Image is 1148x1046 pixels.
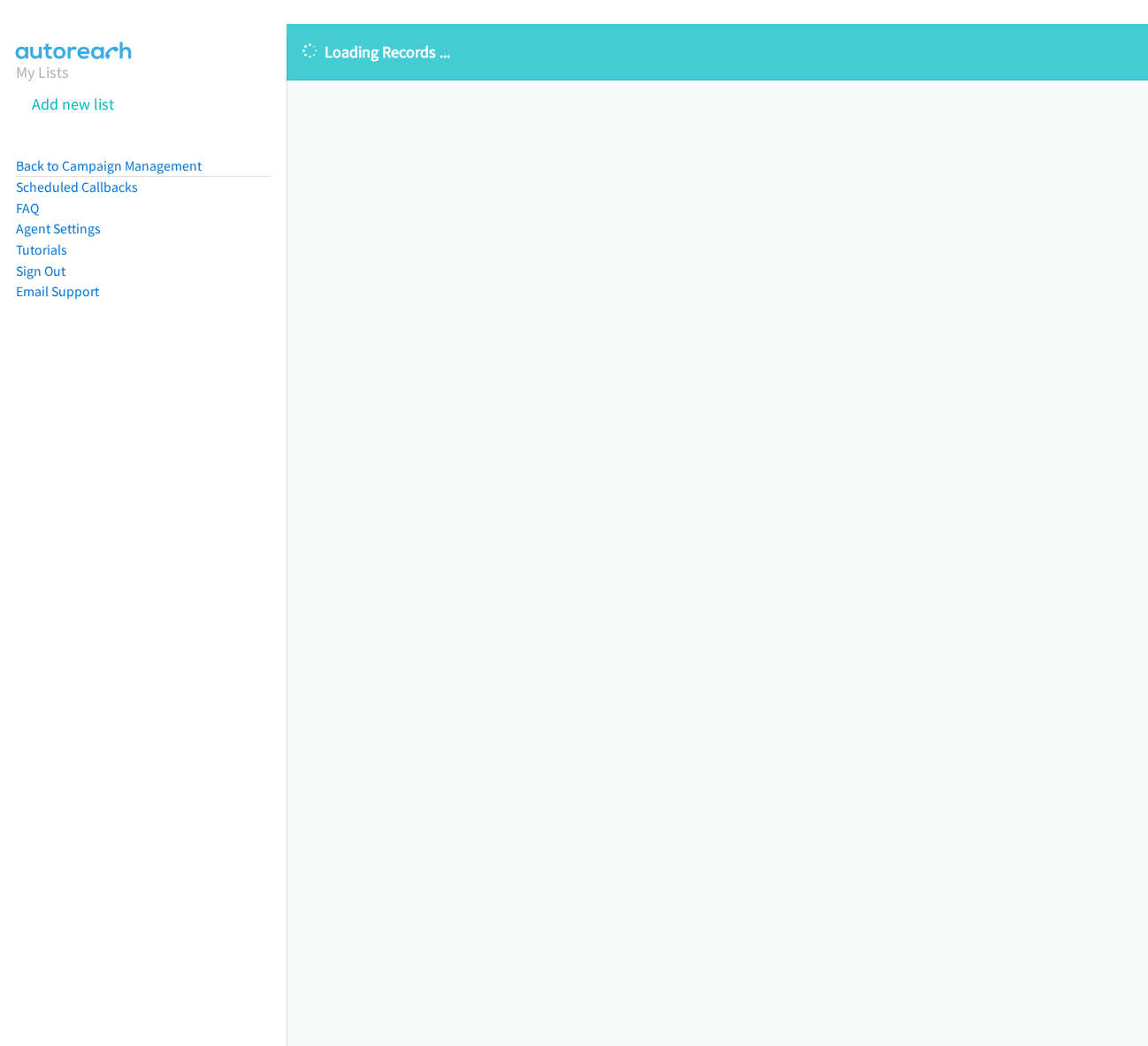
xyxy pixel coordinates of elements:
a: Scheduled Callbacks [16,179,138,195]
a: Email Support [16,283,99,300]
a: Sign Out [16,263,65,279]
a: My Lists [16,62,69,82]
a: FAQ [16,200,39,217]
a: Add new list [32,94,114,114]
a: Back to Campaign Management [16,157,202,174]
p: Loading Records ... [302,40,1132,64]
a: Tutorials [16,241,67,258]
a: Agent Settings [16,220,101,237]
